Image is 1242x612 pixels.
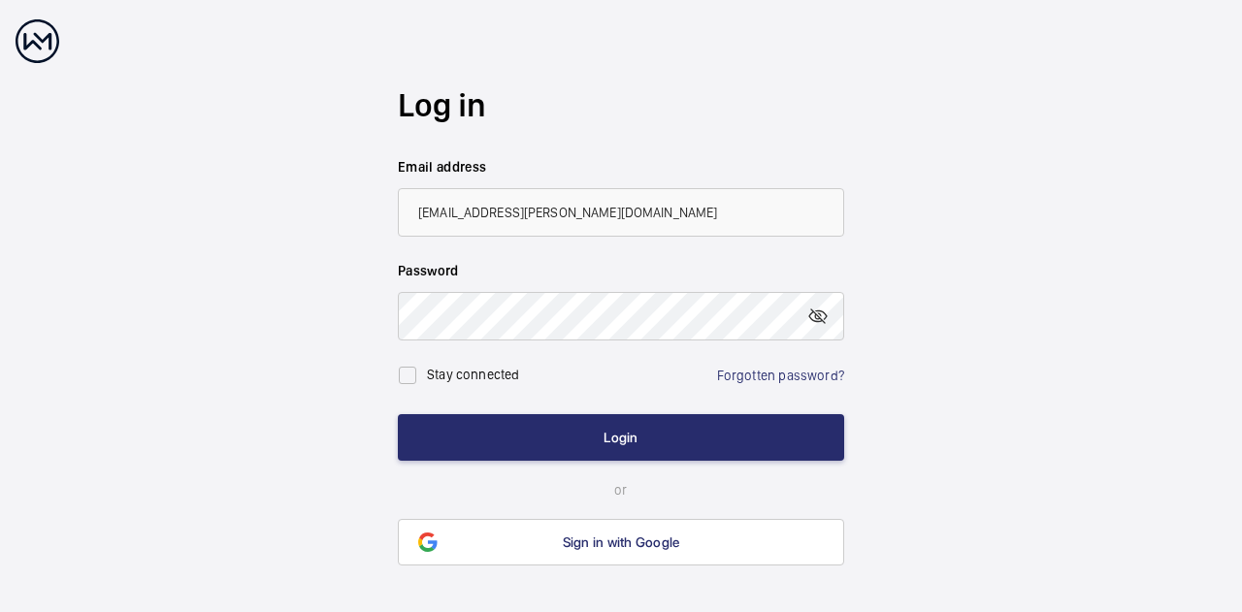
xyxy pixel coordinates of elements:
[398,261,844,280] label: Password
[398,82,844,128] h2: Log in
[427,367,520,382] label: Stay connected
[398,188,844,237] input: Your email address
[717,368,844,383] a: Forgotten password?
[563,534,680,550] span: Sign in with Google
[398,480,844,499] p: or
[398,414,844,461] button: Login
[398,157,844,177] label: Email address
